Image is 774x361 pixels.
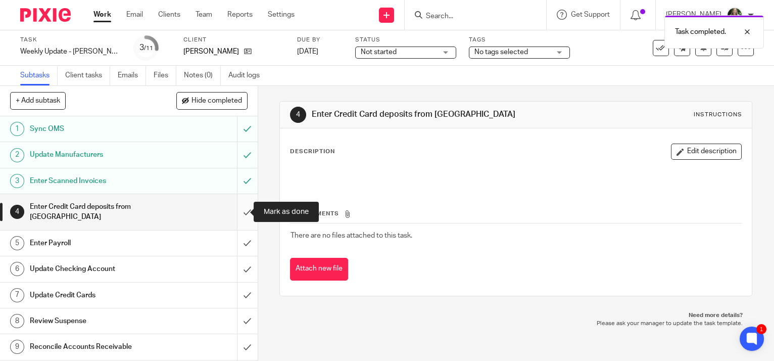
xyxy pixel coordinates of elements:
h1: Update Credit Cards [30,288,161,303]
h1: Enter Payroll [30,236,161,251]
button: Attach new file [290,258,348,281]
div: Instructions [693,111,742,119]
p: Please ask your manager to update the task template. [289,320,742,328]
div: 8 [10,314,24,328]
button: + Add subtask [10,92,66,109]
a: Reports [227,10,253,20]
button: Edit description [671,144,742,160]
h1: Enter Credit Card deposits from [GEOGRAPHIC_DATA] [30,199,161,225]
a: Emails [118,66,146,85]
small: /11 [144,46,153,51]
a: Client tasks [65,66,110,85]
div: 1 [10,122,24,136]
div: 3 [139,42,153,54]
a: Subtasks [20,66,58,85]
div: 7 [10,288,24,302]
span: There are no files attached to this task. [291,232,412,239]
div: 4 [10,205,24,219]
label: Client [183,36,284,44]
h1: Enter Scanned Invoices [30,173,161,189]
a: Clients [158,10,180,20]
span: Not started [361,49,397,56]
span: Hide completed [191,97,242,105]
label: Status [355,36,456,44]
a: Notes (0) [184,66,221,85]
span: [DATE] [297,48,318,55]
span: No tags selected [474,49,528,56]
div: 1 [756,324,766,334]
div: 5 [10,236,24,250]
div: 4 [290,107,306,123]
div: 3 [10,174,24,188]
p: [PERSON_NAME] [183,47,239,57]
a: Email [126,10,143,20]
a: Work [93,10,111,20]
div: 6 [10,262,24,276]
h1: Enter Credit Card deposits from [GEOGRAPHIC_DATA] [312,109,538,120]
h1: Update Checking Account [30,261,161,277]
p: Task completed. [675,27,726,37]
h1: Sync OMS [30,121,161,137]
p: Description [290,148,335,156]
div: 2 [10,148,24,162]
a: Audit logs [228,66,267,85]
h1: Review Suspense [30,313,161,329]
h1: Update Manufacturers [30,147,161,162]
p: Need more details? [289,311,742,320]
button: Hide completed [176,92,248,109]
img: Robynn%20Maedl%20-%202025.JPG [727,7,743,23]
label: Task [20,36,121,44]
div: Weekly Update - [PERSON_NAME] [20,47,121,57]
a: Settings [268,10,295,20]
a: Team [196,10,212,20]
div: Weekly Update - Harrell [20,47,121,57]
h1: Reconcile Accounts Receivable [30,339,161,354]
div: 9 [10,340,24,354]
label: Due by [297,36,343,44]
img: Pixie [20,8,71,22]
span: Attachments [291,211,339,216]
a: Files [154,66,176,85]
